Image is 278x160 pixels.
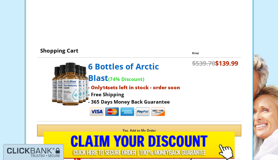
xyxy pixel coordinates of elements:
strike: $539.70 [192,59,215,68]
input: Submit Form [43,132,235,160]
p: $139.99 [192,59,238,68]
p: - Only sets left in stock - order soon [88,84,189,91]
button: Yes, Add to My Order [37,125,241,136]
p: Price [192,51,238,55]
p: Shopping Cart [40,47,238,54]
span: Yes, Add to My Order [123,128,156,133]
p: - Free Shipping [88,91,189,98]
img: logo-tab-dark-blue-en.png [7,147,60,158]
p: 6 Bottles of Arctic Blast [88,61,189,84]
img: payment.png [89,106,166,118]
span: (74% Discount) [108,76,144,82]
img: prod image [47,61,94,107]
p: - 365 Days Money Back Guarantee [88,98,189,105]
span: 14 [102,84,108,91]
